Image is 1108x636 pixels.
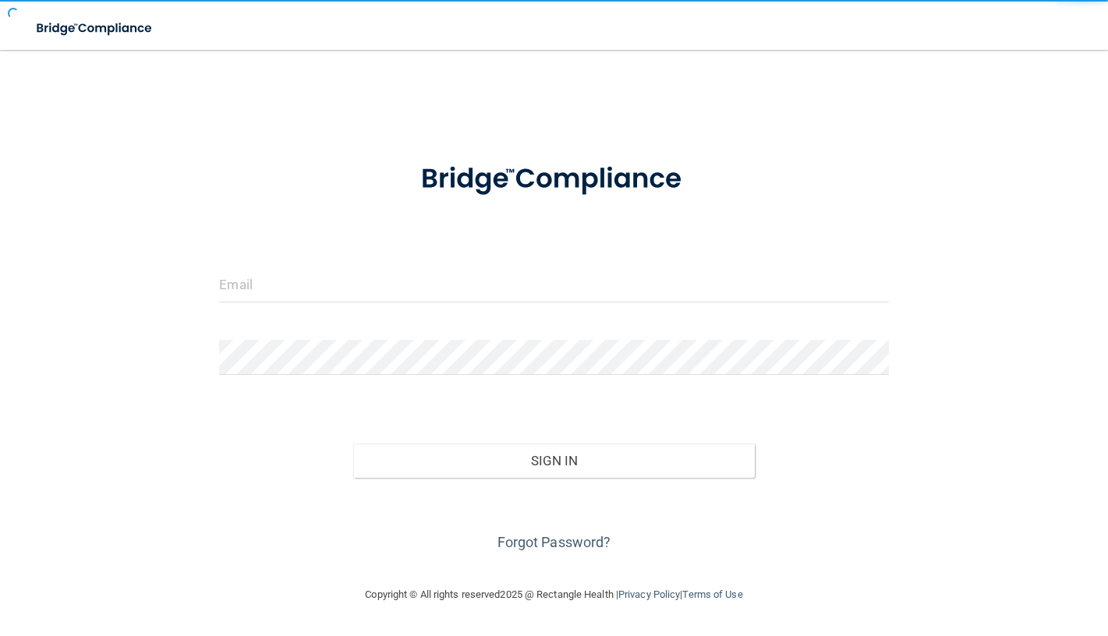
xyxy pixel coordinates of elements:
[392,143,715,215] img: bridge_compliance_login_screen.278c3ca4.svg
[682,588,742,600] a: Terms of Use
[270,570,839,620] div: Copyright © All rights reserved 2025 @ Rectangle Health | |
[353,443,755,478] button: Sign In
[618,588,680,600] a: Privacy Policy
[23,12,167,44] img: bridge_compliance_login_screen.278c3ca4.svg
[497,534,611,550] a: Forgot Password?
[219,267,888,302] input: Email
